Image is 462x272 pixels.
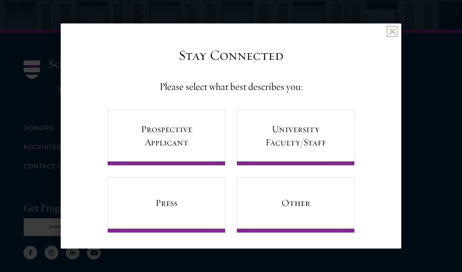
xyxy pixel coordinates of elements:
[179,47,283,64] h3: Stay Connected
[237,110,354,165] a: University Faculty/Staff
[159,79,303,94] h4: Please select what best describes you:
[108,177,225,233] a: Press
[108,110,225,165] a: Prospective Applicant
[237,177,354,233] a: Other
